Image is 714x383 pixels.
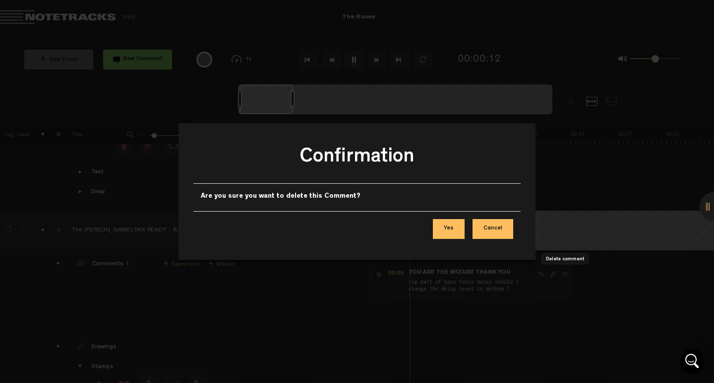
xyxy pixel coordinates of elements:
h3: Confirmation [201,144,513,175]
span: Delete comment [546,257,584,262]
label: Are you sure you want to delete this Comment? [201,191,360,201]
button: Cancel [473,219,513,239]
button: Yes [433,219,465,239]
div: Open Intercom Messenger [680,349,704,373]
